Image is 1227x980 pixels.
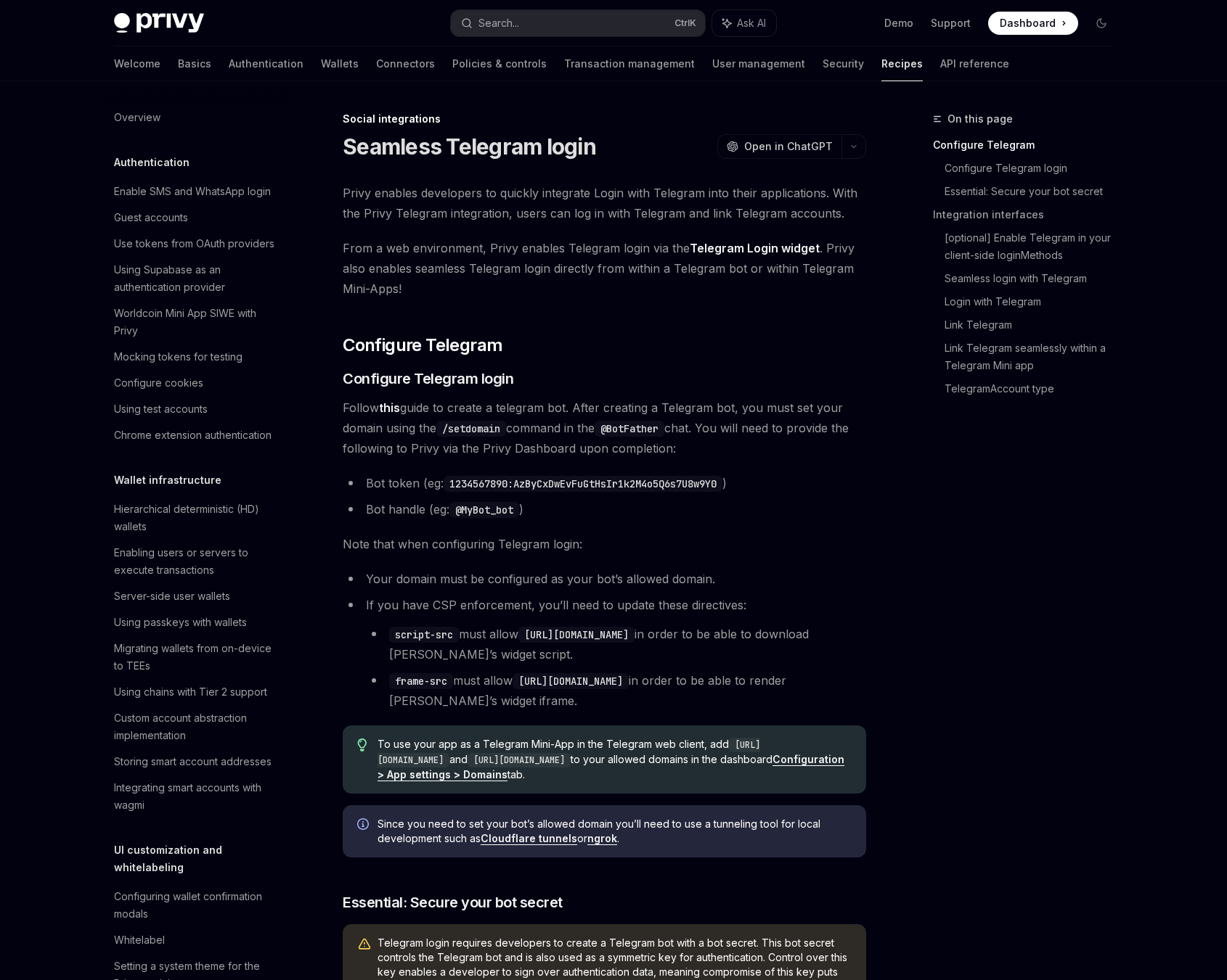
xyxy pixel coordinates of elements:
[737,16,766,30] span: Ask AI
[444,476,722,492] code: 1234567890:AzByCxDwEvFuGtHsIr1k2M4o5Q6s7U8w9Y0
[102,884,288,927] a: Configuring wallet confirmation modals
[744,139,833,154] span: Open in ChatGPT
[102,422,288,448] a: Chrome extension authentication
[343,892,563,913] span: Essential: Secure your bot secret
[102,344,288,370] a: Mocking tokens for testing
[114,154,189,171] h5: Authentication
[451,10,705,36] button: Search...CtrlK
[378,817,852,846] span: Since you need to set your bot’s allowed domain you’ll need to use a tunneling tool for local dev...
[379,400,400,416] a: this
[674,17,696,29] span: Ctrl K
[945,157,1125,180] a: Configure Telegram login
[389,673,453,689] code: frame-src
[114,544,280,579] div: Enabling users or servers to execute transactions
[102,257,288,300] a: Using Supabase as an authentication provider
[114,709,280,744] div: Custom account abstraction implementation
[114,614,247,631] div: Using passkeys with wallets
[933,133,1125,157] a: Configure Telegram
[881,46,923,81] a: Recipes
[102,635,288,679] a: Migrating wallets from on-device to TEEs
[102,775,288,818] a: Integrating smart accounts with wagmi
[357,818,372,833] svg: Info
[102,583,288,609] a: Server-side user wallets
[945,290,1125,313] a: Login with Telegram
[102,178,288,205] a: Enable SMS and WhatsApp login
[940,46,1009,81] a: API reference
[933,203,1125,226] a: Integration interfaces
[114,779,280,814] div: Integrating smart accounts with wagmi
[114,683,267,701] div: Using chains with Tier 2 support
[114,472,221,489] h5: Wallet infrastructure
[376,46,435,81] a: Connectors
[436,421,506,437] code: /setdomain
[114,109,160,126] div: Overview
[366,624,866,664] li: must allow in order to be able to download [PERSON_NAME]’s widget script.
[947,110,1013,128] span: On this page
[114,235,274,252] div: Use tokens from OAuth providers
[343,569,866,589] li: Your domain must be configured as your bot’s allowed domain.
[178,46,211,81] a: Basics
[712,10,776,36] button: Ask AI
[945,180,1125,203] a: Essential: Secure your bot secret
[452,46,547,81] a: Policies & controls
[114,374,203,392] div: Configure cookies
[945,337,1125,377] a: Link Telegram seamlessly within a Telegram Mini app
[114,640,280,675] div: Migrating wallets from on-device to TEEs
[102,927,288,953] a: Whitelabel
[229,46,303,81] a: Authentication
[357,937,372,952] svg: Warning
[343,368,513,389] span: Configure Telegram login
[102,300,288,344] a: Worldcoin Mini App SIWE with Privy
[1000,16,1056,30] span: Dashboard
[114,888,280,923] div: Configuring wallet confirmation modals
[564,46,695,81] a: Transaction management
[102,540,288,583] a: Enabling users or servers to execute transactions
[343,183,866,223] span: Privy enables developers to quickly integrate Login with Telegram into their applications. With t...
[102,609,288,635] a: Using passkeys with wallets
[823,46,864,81] a: Security
[478,15,519,32] div: Search...
[389,627,459,643] code: script-src
[114,13,204,33] img: dark logo
[712,46,805,81] a: User management
[988,12,1078,35] a: Dashboard
[468,753,571,767] code: [URL][DOMAIN_NAME]
[587,832,617,845] a: ngrok
[114,501,280,535] div: Hierarchical deterministic (HD) wallets
[321,46,359,81] a: Wallets
[102,205,288,231] a: Guest accounts
[102,749,288,775] a: Storing smart account addresses
[114,841,288,876] h5: UI customization and whitelabeling
[945,226,1125,267] a: [optional] Enable Telegram in your client-side loginMethods
[114,753,272,770] div: Storing smart account addresses
[343,334,502,357] span: Configure Telegram
[102,396,288,422] a: Using test accounts
[343,238,866,299] span: From a web environment, Privy enables Telegram login via the . Privy also enables seamless Telegr...
[114,427,272,444] div: Chrome extension authentication
[513,673,629,689] code: [URL][DOMAIN_NAME]
[114,46,160,81] a: Welcome
[343,133,596,160] h1: Seamless Telegram login
[102,104,288,131] a: Overview
[378,737,852,782] span: To use your app as a Telegram Mini-App in the Telegram web client, add and to your allowed domain...
[1090,12,1113,35] button: Toggle dark mode
[114,348,242,366] div: Mocking tokens for testing
[343,595,866,711] li: If you have CSP enforcement, you’ll need to update these directives:
[945,313,1125,337] a: Link Telegram
[114,931,165,949] div: Whitelabel
[343,112,866,126] div: Social integrations
[717,134,841,159] button: Open in ChatGPT
[343,499,866,519] li: Bot handle (eg: )
[449,502,519,518] code: @MyBot_bot
[595,421,664,437] code: @BotFather
[114,305,280,339] div: Worldcoin Mini App SIWE with Privy
[378,738,760,767] code: [URL][DOMAIN_NAME]
[114,588,230,605] div: Server-side user wallets
[366,670,866,711] li: must allow in order to be able to render [PERSON_NAME]’s widget iframe.
[518,627,635,643] code: [URL][DOMAIN_NAME]
[102,679,288,705] a: Using chains with Tier 2 support
[102,705,288,749] a: Custom account abstraction implementation
[114,261,280,296] div: Using Supabase as an authentication provider
[343,534,866,554] span: Note that when configuring Telegram login:
[102,370,288,396] a: Configure cookies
